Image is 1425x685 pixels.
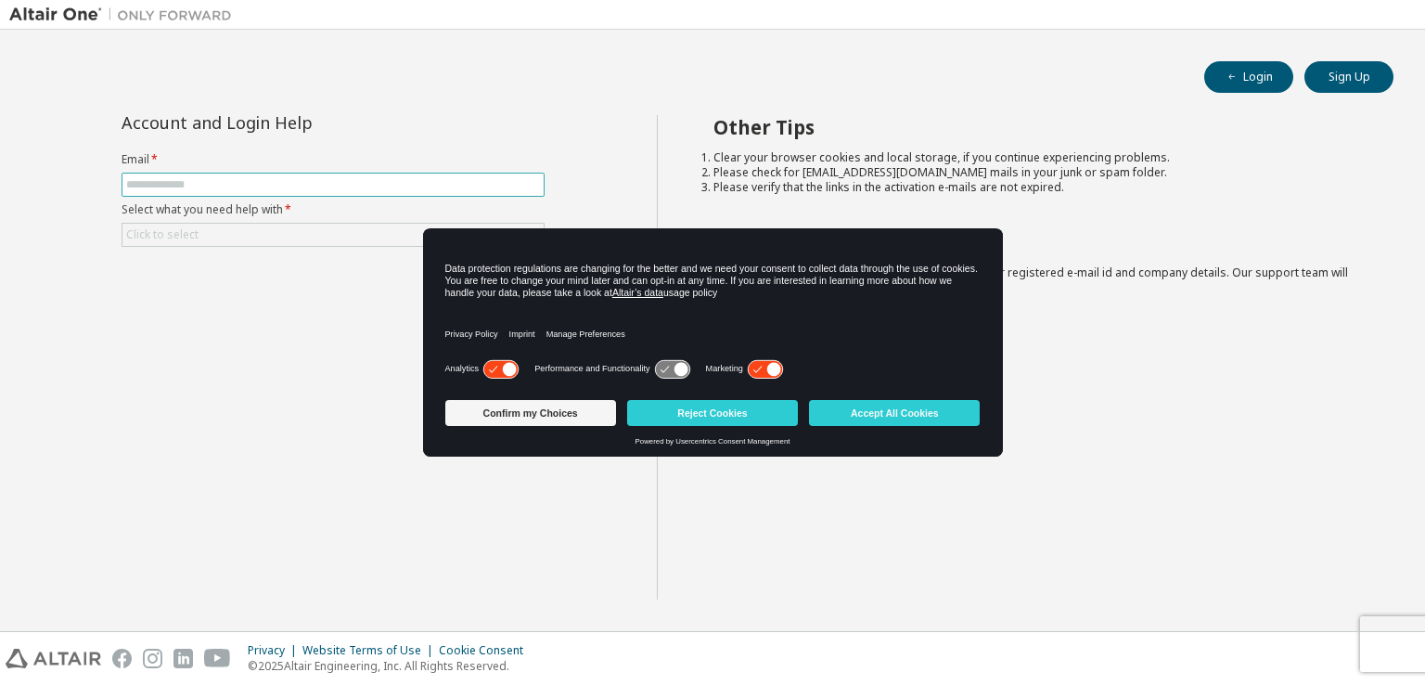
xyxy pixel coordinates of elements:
img: facebook.svg [112,649,132,668]
img: Altair One [9,6,241,24]
li: Please check for [EMAIL_ADDRESS][DOMAIN_NAME] mails in your junk or spam folder. [713,165,1361,180]
label: Select what you need help with [122,202,545,217]
img: youtube.svg [204,649,231,668]
button: Sign Up [1304,61,1393,93]
label: Email [122,152,545,167]
div: Click to select [126,227,199,242]
img: altair_logo.svg [6,649,101,668]
div: Privacy [248,643,302,658]
div: Account and Login Help [122,115,460,130]
div: Click to select [122,224,544,246]
h2: Other Tips [713,115,1361,139]
img: instagram.svg [143,649,162,668]
h2: Not sure how to login? [713,230,1361,254]
div: Cookie Consent [439,643,534,658]
span: with a brief description of the problem, your registered e-mail id and company details. Our suppo... [713,265,1348,295]
li: Please verify that the links in the activation e-mails are not expired. [713,180,1361,195]
button: Login [1204,61,1293,93]
p: © 2025 Altair Engineering, Inc. All Rights Reserved. [248,658,534,674]
li: Clear your browser cookies and local storage, if you continue experiencing problems. [713,150,1361,165]
img: linkedin.svg [173,649,193,668]
div: Website Terms of Use [302,643,439,658]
